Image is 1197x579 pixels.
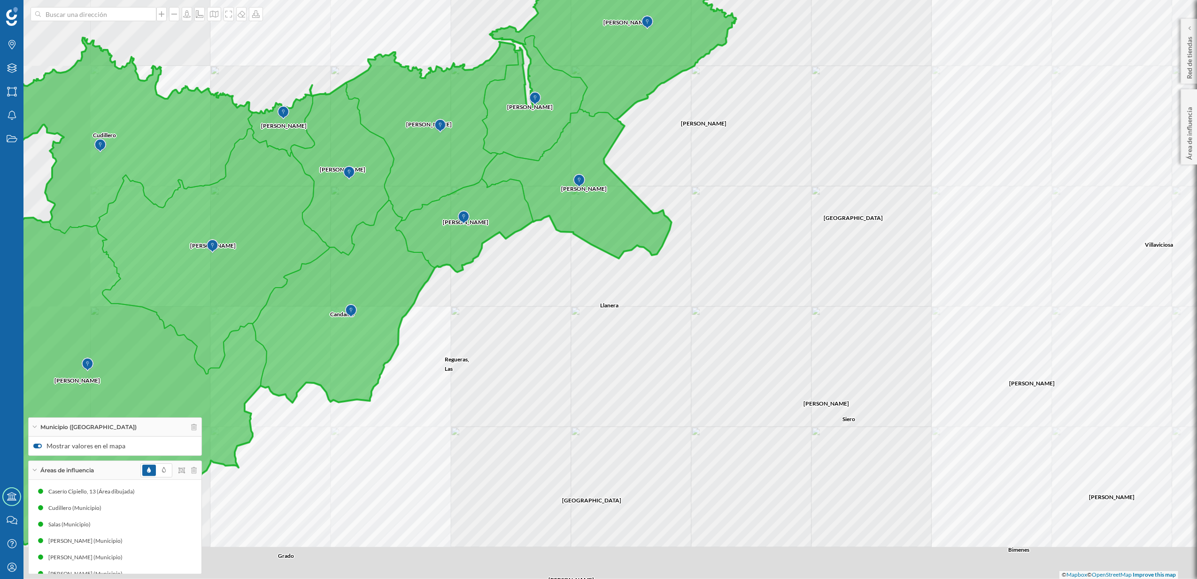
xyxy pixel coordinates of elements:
a: OpenStreetMap [1092,571,1132,578]
img: Geoblink Logo [6,7,18,26]
img: Marker [529,89,541,108]
img: Marker [343,164,355,182]
div: Salas (Municipio) [48,520,95,529]
img: Marker [434,117,446,135]
img: Marker [94,136,106,155]
img: Marker [206,237,218,256]
img: Marker [277,103,289,122]
div: [PERSON_NAME] (Municipio) [48,553,127,562]
a: Mapbox [1066,571,1087,578]
img: Marker [457,208,469,227]
div: [PERSON_NAME] (Municipio) [48,569,127,579]
div: Cudillero (Municipio) [48,503,106,513]
img: Marker [345,302,356,321]
label: Mostrar valores en el mapa [33,441,197,451]
span: Soporte [19,7,52,15]
span: Municipio ([GEOGRAPHIC_DATA]) [40,423,137,431]
div: Caserío Cipiello, 13 (Área dibujada) [48,487,139,496]
img: Marker [81,355,93,374]
img: Marker [641,13,653,32]
div: [PERSON_NAME] (Municipio) [48,536,127,546]
p: Área de influencia [1185,103,1194,160]
img: Marker [573,172,585,190]
p: Red de tiendas [1185,33,1194,79]
span: Áreas de influencia [40,466,94,475]
a: Improve this map [1133,571,1176,578]
div: © © [1059,571,1178,579]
